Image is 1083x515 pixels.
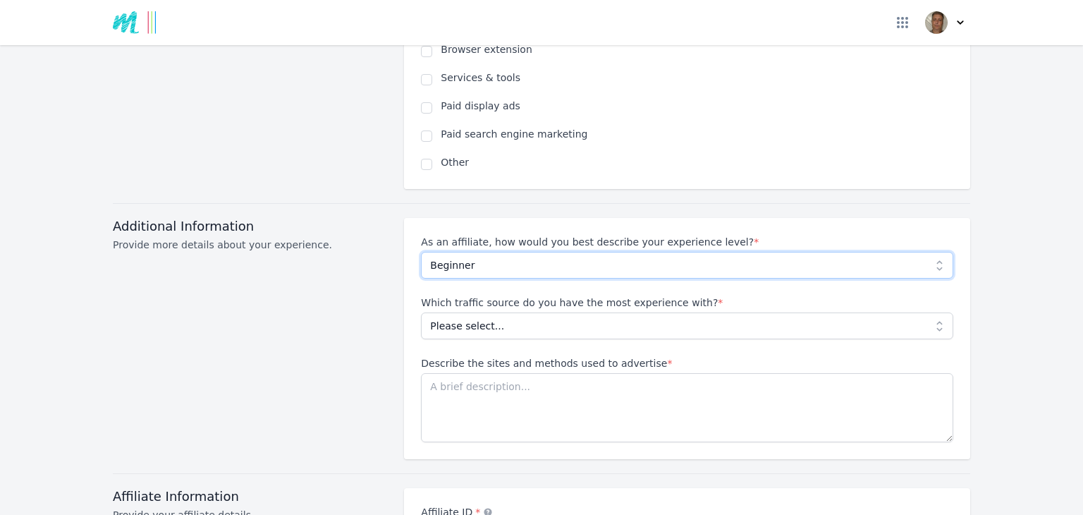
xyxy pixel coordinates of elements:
[421,235,953,249] label: As an affiliate, how would you best describe your experience level?
[421,296,953,310] label: Which traffic source do you have the most experience with?
[441,155,953,169] label: Other
[441,42,953,56] label: Browser extension
[441,127,953,141] label: Paid search engine marketing
[441,71,953,85] label: Services & tools
[113,488,387,505] h3: Affiliate Information
[113,218,387,235] h3: Additional Information
[421,356,953,370] label: Describe the sites and methods used to advertise
[113,238,387,252] p: Provide more details about your experience.
[441,99,953,113] label: Paid display ads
